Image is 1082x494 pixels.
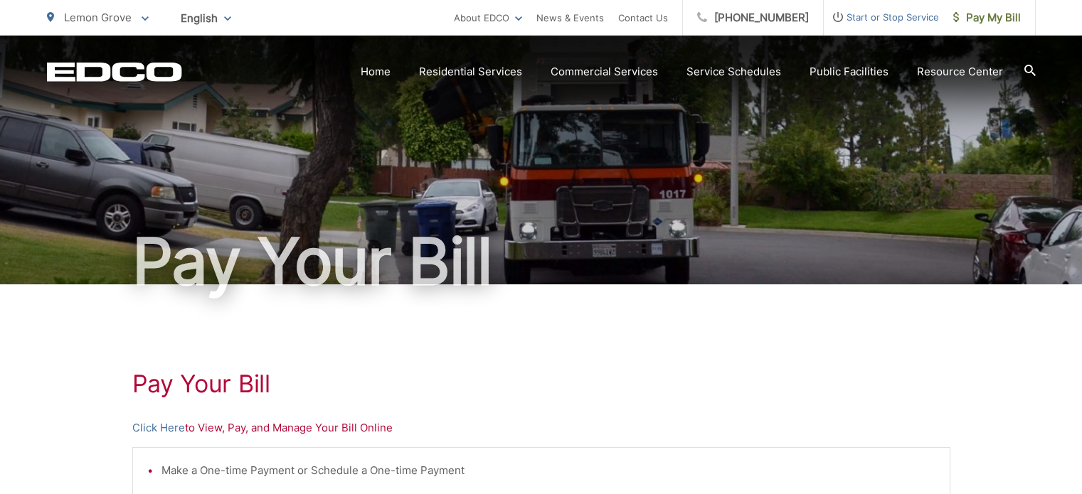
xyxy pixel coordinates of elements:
[810,63,889,80] a: Public Facilities
[132,419,950,436] p: to View, Pay, and Manage Your Bill Online
[361,63,391,80] a: Home
[132,419,185,436] a: Click Here
[161,462,935,479] li: Make a One-time Payment or Schedule a One-time Payment
[917,63,1003,80] a: Resource Center
[686,63,781,80] a: Service Schedules
[536,9,604,26] a: News & Events
[47,226,1036,297] h1: Pay Your Bill
[419,63,522,80] a: Residential Services
[618,9,668,26] a: Contact Us
[132,370,950,398] h1: Pay Your Bill
[551,63,658,80] a: Commercial Services
[47,62,182,82] a: EDCD logo. Return to the homepage.
[64,11,132,24] span: Lemon Grove
[953,9,1021,26] span: Pay My Bill
[170,6,242,31] span: English
[454,9,522,26] a: About EDCO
